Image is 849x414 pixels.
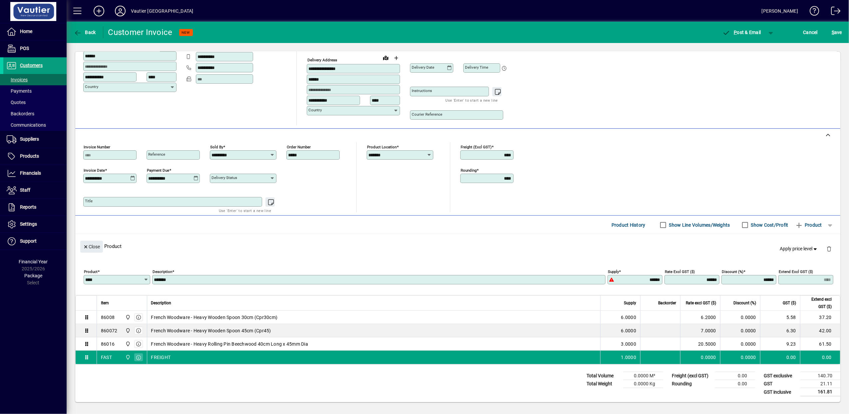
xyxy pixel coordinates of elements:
[722,30,761,35] span: ost & Email
[800,351,840,364] td: 0.00
[20,187,30,193] span: Staff
[623,372,663,380] td: 0.0000 M³
[621,354,637,361] span: 1.0000
[800,388,840,396] td: 161.81
[760,311,800,324] td: 5.58
[826,1,841,23] a: Logout
[802,26,820,38] button: Cancel
[20,136,39,142] span: Suppliers
[668,372,715,380] td: Freight (excl GST)
[7,77,28,82] span: Invoices
[412,112,442,117] mat-label: Courier Reference
[182,30,190,35] span: NEW
[412,88,432,93] mat-label: Instructions
[720,351,760,364] td: 0.0000
[3,182,67,199] a: Staff
[20,238,37,244] span: Support
[80,241,103,253] button: Close
[779,269,813,274] mat-label: Extend excl GST ($)
[380,52,391,63] a: View on map
[124,354,131,361] span: Central
[715,372,755,380] td: 0.00
[668,222,730,228] label: Show Line Volumes/Weights
[805,1,819,23] a: Knowledge Base
[3,40,67,57] a: POS
[219,207,271,214] mat-hint: Use 'Enter' to start a new line
[3,108,67,119] a: Backorders
[800,337,840,351] td: 61.50
[20,204,36,210] span: Reports
[760,380,800,388] td: GST
[800,324,840,337] td: 42.00
[719,26,764,38] button: Post & Email
[3,148,67,165] a: Products
[74,30,96,35] span: Back
[124,327,131,334] span: Central
[583,380,623,388] td: Total Weight
[3,23,67,40] a: Home
[110,5,131,17] button: Profile
[800,380,840,388] td: 21.11
[3,119,67,131] a: Communications
[151,327,271,334] span: French Woodware - Heavy Wooden Spoon 45cm (Cpr45)
[88,5,110,17] button: Add
[20,170,41,176] span: Financials
[3,233,67,250] a: Support
[623,380,663,388] td: 0.0000 Kg
[101,354,112,361] div: FAST
[621,341,637,347] span: 3.0000
[760,351,800,364] td: 0.00
[804,296,832,310] span: Extend excl GST ($)
[461,145,492,149] mat-label: Freight (excl GST)
[783,299,796,307] span: GST ($)
[733,299,756,307] span: Discount (%)
[153,269,172,274] mat-label: Description
[830,26,844,38] button: Save
[84,145,110,149] mat-label: Invoice number
[760,337,800,351] td: 9.23
[84,269,98,274] mat-label: Product
[20,221,37,227] span: Settings
[686,299,716,307] span: Rate excl GST ($)
[715,380,755,388] td: 0.00
[7,100,26,105] span: Quotes
[684,341,716,347] div: 20.5000
[465,65,488,70] mat-label: Delivery time
[19,259,48,264] span: Financial Year
[684,354,716,361] div: 0.0000
[3,216,67,233] a: Settings
[762,6,798,16] div: [PERSON_NAME]
[151,354,171,361] span: FREIGHT
[3,199,67,216] a: Reports
[124,340,131,348] span: Central
[7,122,46,128] span: Communications
[3,97,67,108] a: Quotes
[108,27,173,38] div: Customer Invoice
[3,74,67,85] a: Invoices
[777,243,821,255] button: Apply price level
[79,243,105,249] app-page-header-button: Close
[124,314,131,321] span: Central
[792,219,825,231] button: Product
[83,241,100,252] span: Close
[720,337,760,351] td: 0.0000
[67,26,103,38] app-page-header-button: Back
[3,85,67,97] a: Payments
[101,314,115,321] div: 86008
[821,241,837,257] button: Delete
[760,372,800,380] td: GST exclusive
[7,88,32,94] span: Payments
[624,299,636,307] span: Supply
[720,324,760,337] td: 0.0000
[20,153,39,159] span: Products
[583,372,623,380] td: Total Volume
[609,219,648,231] button: Product History
[151,299,172,307] span: Description
[720,311,760,324] td: 0.0000
[85,84,98,89] mat-label: Country
[446,96,498,104] mat-hint: Use 'Enter' to start a new line
[821,246,837,252] app-page-header-button: Delete
[412,65,434,70] mat-label: Delivery date
[803,27,818,38] span: Cancel
[800,372,840,380] td: 140.70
